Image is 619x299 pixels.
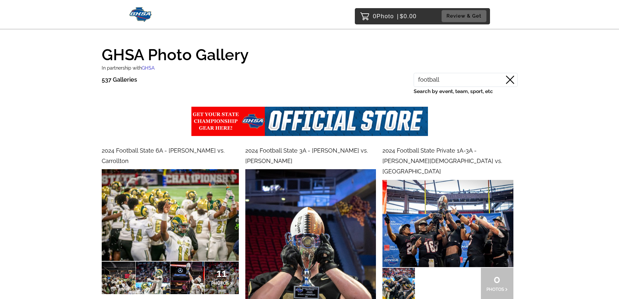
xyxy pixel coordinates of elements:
[102,145,239,294] a: 2024 Football State 6A - [PERSON_NAME] vs. Carrollton11PHOTOS
[486,277,508,281] span: 0
[102,75,137,85] p: 537 Galleries
[191,107,428,136] img: ghsa%2Fevents%2Fgallery%2Fundefined%2F5fb9f561-abbd-4c28-b40d-30de1d9e5cda
[211,280,229,286] span: PHOTOS
[382,180,513,267] img: 134746
[102,65,155,71] small: In partnership with
[377,11,394,21] span: Photo
[442,10,488,22] a: Review & Get
[102,41,518,62] h1: GHSA Photo Gallery
[211,271,233,275] span: 11
[102,169,239,261] img: 134767
[142,65,155,71] span: GHSA
[442,10,486,22] button: Review & Get
[486,287,504,292] span: PHOTOS
[129,7,152,22] img: Snapphound Logo
[102,147,225,164] span: 2024 Football State 6A - [PERSON_NAME] vs. Carrollton
[382,147,502,175] span: 2024 Football State Private 1A-3A - [PERSON_NAME][DEMOGRAPHIC_DATA] vs. [GEOGRAPHIC_DATA]
[397,13,399,20] span: |
[373,11,417,21] p: 0 $0.00
[245,147,368,164] span: 2024 Football State 3A - [PERSON_NAME] vs. [PERSON_NAME]
[414,87,518,96] label: Search by event, team, sport, etc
